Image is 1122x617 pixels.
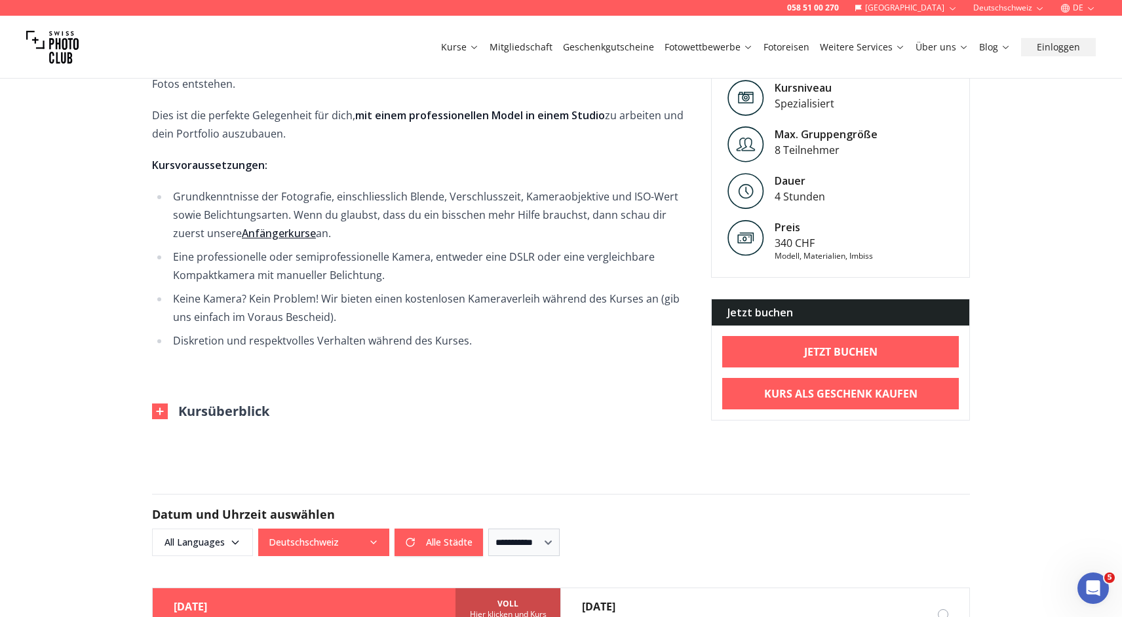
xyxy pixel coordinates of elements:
a: Fotowettbewerbe [665,41,753,54]
div: Jetzt buchen [712,299,969,326]
button: Deutschschweiz [258,529,389,556]
button: Fotowettbewerbe [659,38,758,56]
li: Grundkenntnisse der Fotografie, einschliesslich Blende, Verschlusszeit, Kameraobjektive und ISO-W... [169,187,690,242]
button: Einloggen [1021,38,1096,56]
div: [DATE] [174,599,419,614]
div: 4 Stunden [775,189,825,204]
div: Max. Gruppengröße [775,126,878,142]
a: Mitgliedschaft [490,41,552,54]
a: Geschenkgutscheine [563,41,654,54]
li: Diskretion und respektvolles Verhalten während des Kurses. [169,331,690,350]
button: All Languages [152,529,253,556]
p: Dies ist die perfekte Gelegenheit für dich, zu arbeiten und dein Portfolio auszubauen. [152,106,690,143]
button: Alle Städte [395,529,483,556]
img: Level [727,126,764,162]
a: Kurs als Geschenk kaufen [722,378,959,409]
img: Level [727,173,764,209]
div: 8 Teilnehmer [775,142,878,158]
button: Über uns [910,38,974,56]
button: Kurse [436,38,484,56]
strong: mit einem professionellen Model in einem Studio [355,108,605,122]
div: Kursniveau [775,80,834,96]
strong: Kursvoraussetzungen: [152,158,267,172]
button: Weitere Services [815,38,910,56]
a: Über uns [916,41,969,54]
div: [DATE] [582,599,845,614]
a: Weitere Services [820,41,905,54]
div: VOLL [466,599,550,609]
h2: Datum und Uhrzeit auswählen [152,505,970,523]
a: Blog [979,41,1011,54]
span: 5 [1104,572,1115,583]
img: Outline Close [152,403,168,419]
span: All Languages [154,531,251,554]
div: Spezialisiert [775,96,834,111]
div: Modell, Materialien, Imbiss [775,251,873,261]
li: Keine Kamera? Kein Problem! Wir bieten einen kostenlosen Kameraverleih während des Kurses an (gib... [169,290,690,326]
div: 340 CHF [775,235,873,251]
div: Dauer [775,173,825,189]
img: Level [727,80,764,116]
a: 058 51 00 270 [787,3,839,13]
a: Kurse [441,41,479,54]
b: Kurs als Geschenk kaufen [764,386,918,402]
img: Swiss photo club [26,21,79,73]
iframe: Intercom live chat [1077,572,1109,604]
a: Anfängerkurse [242,226,316,240]
a: Fotoreisen [764,41,809,54]
a: Jetzt buchen [722,336,959,367]
button: Geschenkgutscheine [558,38,659,56]
li: Eine professionelle oder semiprofessionelle Kamera, entweder eine DSLR oder eine vergleichbare Ko... [169,248,690,284]
b: Jetzt buchen [804,344,878,360]
button: Fotoreisen [758,38,815,56]
img: Preis [727,219,764,256]
div: Preis [775,219,873,235]
button: Blog [974,38,1016,56]
button: Kursüberblick [152,402,269,421]
button: Mitgliedschaft [484,38,558,56]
